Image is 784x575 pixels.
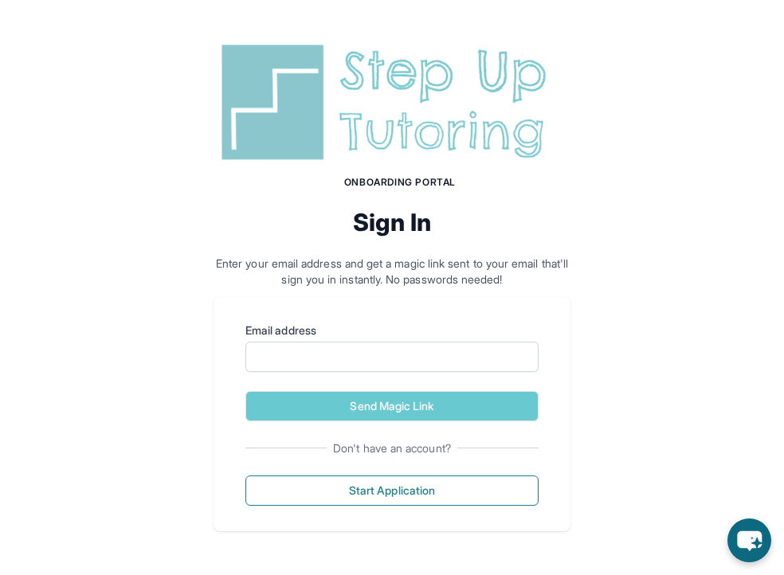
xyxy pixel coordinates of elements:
[214,256,570,287] p: Enter your email address and get a magic link sent to your email that'll sign you in instantly. N...
[245,391,539,421] button: Send Magic Link
[727,518,771,562] button: chat-button
[327,440,457,456] span: Don't have an account?
[229,176,570,189] h1: Onboarding Portal
[245,475,539,506] button: Start Application
[214,38,570,166] img: Step Up Tutoring horizontal logo
[245,323,539,338] label: Email address
[214,208,570,237] h2: Sign In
